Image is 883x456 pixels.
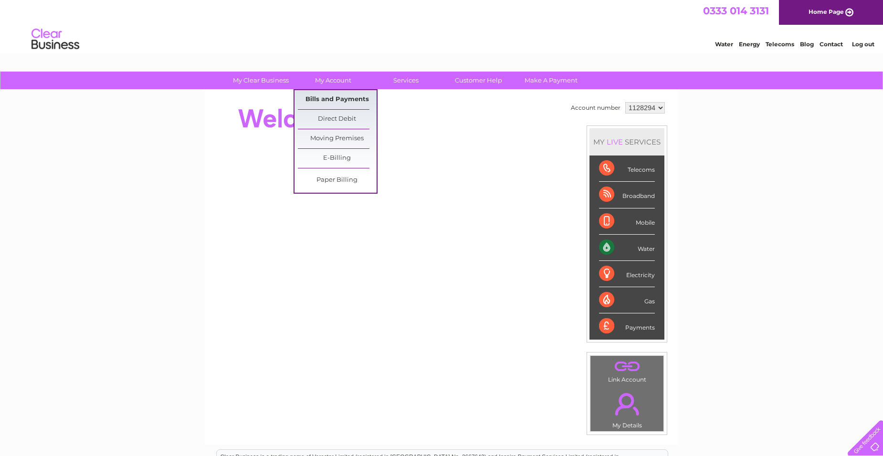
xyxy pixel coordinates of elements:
[605,137,625,146] div: LIVE
[593,387,661,421] a: .
[593,358,661,375] a: .
[599,287,655,313] div: Gas
[439,72,518,89] a: Customer Help
[599,235,655,261] div: Water
[739,41,760,48] a: Energy
[298,149,377,168] a: E-Billing
[715,41,733,48] a: Water
[221,72,300,89] a: My Clear Business
[599,313,655,339] div: Payments
[766,41,794,48] a: Telecoms
[800,41,814,48] a: Blog
[294,72,373,89] a: My Account
[568,100,623,116] td: Account number
[217,5,668,46] div: Clear Business is a trading name of Verastar Limited (registered in [GEOGRAPHIC_DATA] No. 3667643...
[298,110,377,129] a: Direct Debit
[590,355,664,385] td: Link Account
[599,208,655,235] div: Mobile
[298,171,377,190] a: Paper Billing
[852,41,874,48] a: Log out
[820,41,843,48] a: Contact
[31,25,80,54] img: logo.png
[599,155,655,182] div: Telecoms
[703,5,769,17] a: 0333 014 3131
[367,72,445,89] a: Services
[599,261,655,287] div: Electricity
[298,129,377,148] a: Moving Premises
[599,182,655,208] div: Broadband
[512,72,590,89] a: Make A Payment
[589,128,664,155] div: MY SERVICES
[298,90,377,109] a: Bills and Payments
[590,385,664,432] td: My Details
